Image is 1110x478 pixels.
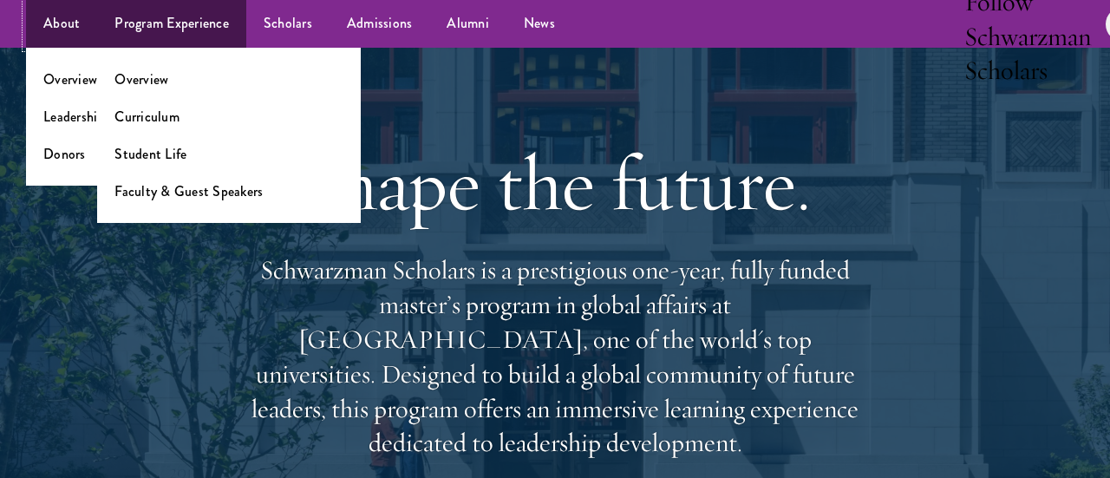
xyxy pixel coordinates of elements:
[114,144,186,164] a: Student Life
[243,253,867,461] p: Schwarzman Scholars is a prestigious one-year, fully funded master’s program in global affairs at...
[243,134,867,232] h1: Shape the future.
[114,107,180,127] a: Curriculum
[43,144,86,164] a: Donors
[43,107,105,127] a: Leadership
[114,69,168,89] a: Overview
[43,69,97,89] a: Overview
[114,181,263,201] a: Faculty & Guest Speakers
